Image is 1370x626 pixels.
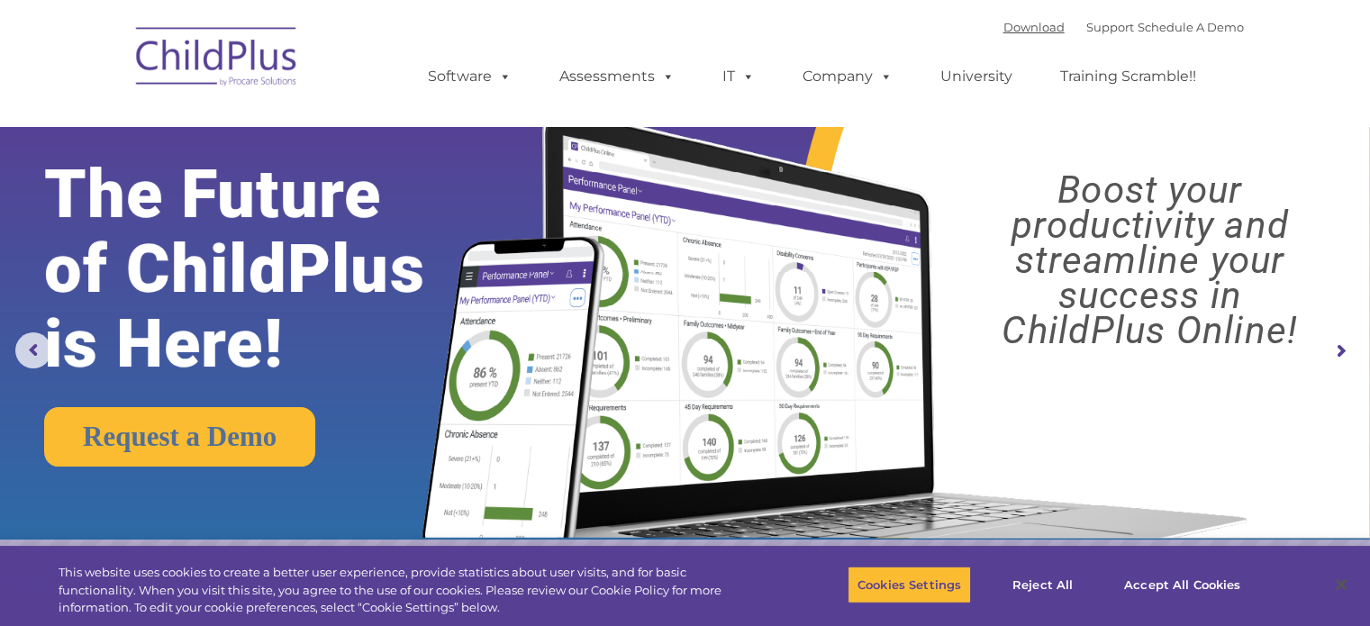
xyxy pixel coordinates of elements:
[1114,566,1250,603] button: Accept All Cookies
[785,59,911,95] a: Company
[44,157,482,381] rs-layer: The Future of ChildPlus is Here!
[59,564,754,617] div: This website uses cookies to create a better user experience, provide statistics about user visit...
[410,59,530,95] a: Software
[704,59,773,95] a: IT
[1003,20,1065,34] a: Download
[1138,20,1244,34] a: Schedule A Demo
[250,119,305,132] span: Last name
[922,59,1030,95] a: University
[44,407,315,467] a: Request a Demo
[986,566,1099,603] button: Reject All
[947,172,1353,348] rs-layer: Boost your productivity and streamline your success in ChildPlus Online!
[1321,565,1361,604] button: Close
[250,193,327,206] span: Phone number
[848,566,971,603] button: Cookies Settings
[541,59,693,95] a: Assessments
[127,14,307,104] img: ChildPlus by Procare Solutions
[1003,20,1244,34] font: |
[1086,20,1134,34] a: Support
[1042,59,1214,95] a: Training Scramble!!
